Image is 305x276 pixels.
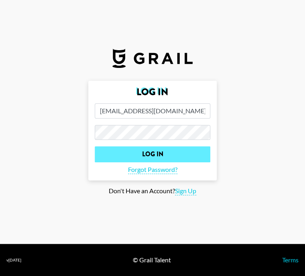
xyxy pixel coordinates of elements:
a: Terms [282,256,299,264]
span: Forgot Password? [128,166,177,174]
h2: Log In [95,87,210,97]
span: Sign Up [175,187,196,195]
div: v [DATE] [6,258,21,263]
input: Log In [95,146,210,162]
div: Don't Have an Account? [6,187,299,195]
input: Email [95,103,210,119]
img: Grail Talent Logo [112,49,193,68]
div: © Grail Talent [133,256,171,264]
